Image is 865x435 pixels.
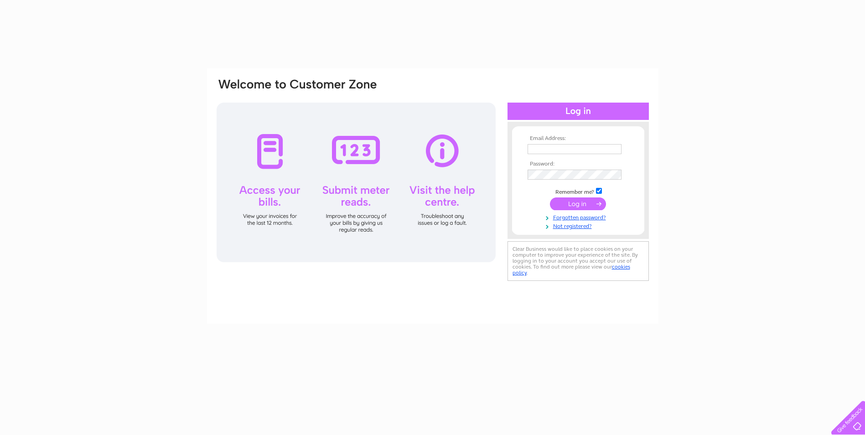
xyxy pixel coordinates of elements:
[508,241,649,281] div: Clear Business would like to place cookies on your computer to improve your experience of the sit...
[525,161,631,167] th: Password:
[525,135,631,142] th: Email Address:
[550,197,606,210] input: Submit
[528,221,631,230] a: Not registered?
[528,212,631,221] a: Forgotten password?
[513,264,630,276] a: cookies policy
[525,186,631,196] td: Remember me?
